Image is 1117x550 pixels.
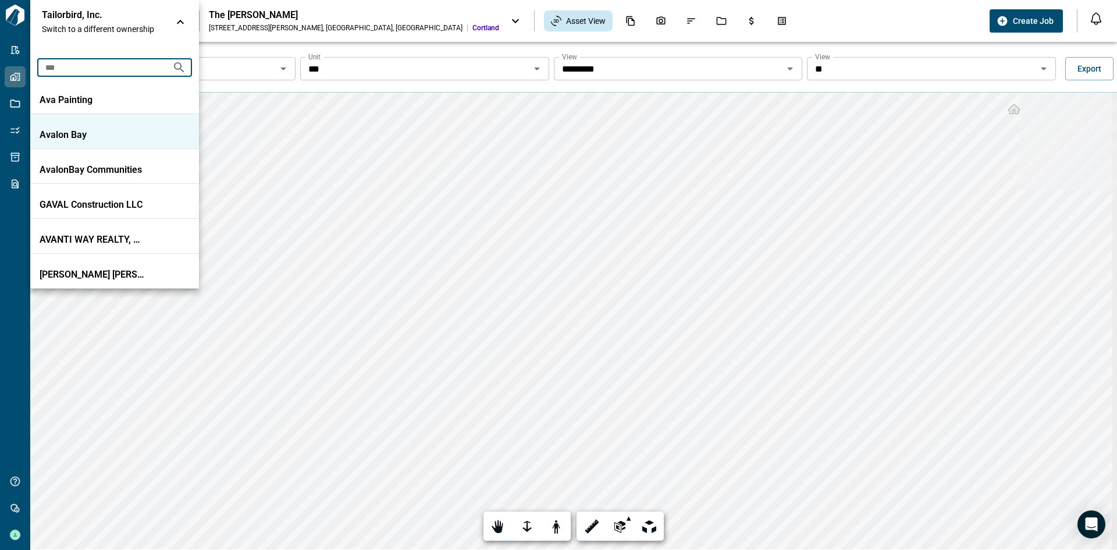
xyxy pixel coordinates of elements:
[168,56,191,79] button: Search organizations
[40,269,144,281] p: [PERSON_NAME] [PERSON_NAME]
[40,129,144,141] p: Avalon Bay
[40,164,144,176] p: AvalonBay Communities
[40,199,144,211] p: GAVAL Construction LLC
[1077,510,1105,538] div: Open Intercom Messenger
[40,94,144,106] p: Ava Painting
[42,9,147,21] p: Tailorbird, Inc.
[42,23,164,35] span: Switch to a different ownership
[40,234,144,246] p: AVANTI WAY REALTY, LLC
